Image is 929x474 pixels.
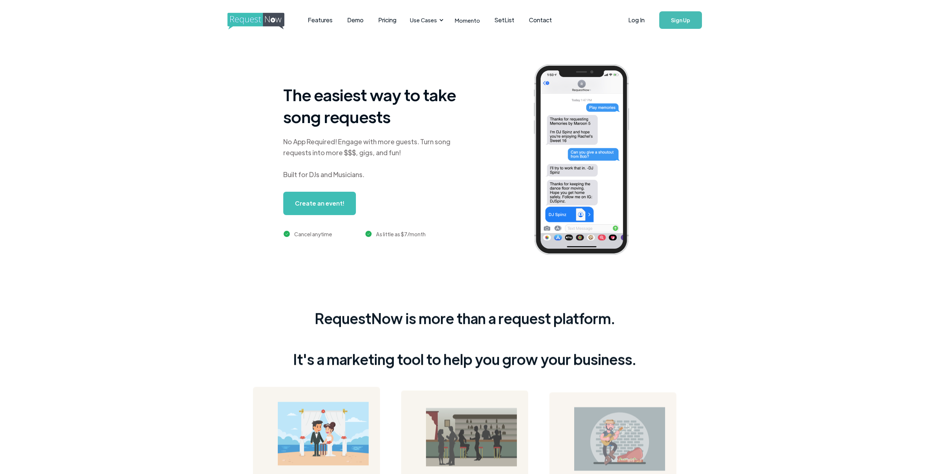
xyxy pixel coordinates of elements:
img: wedding on a beach [278,402,369,466]
a: Pricing [371,9,404,31]
a: Momento [448,9,487,31]
img: green checkmark [365,231,372,237]
img: guitarist [574,407,665,471]
div: RequestNow is more than a request platform. It's a marketing tool to help you grow your business. [293,308,636,369]
div: Cancel anytime [294,230,332,238]
img: green checkmark [284,231,290,237]
img: requestnow logo [227,13,298,30]
div: Use Cases [406,9,446,31]
a: Contact [522,9,559,31]
div: As little as $7/month [376,230,426,238]
h1: The easiest way to take song requests [283,84,466,127]
img: iphone screenshot [525,59,649,263]
a: Create an event! [283,192,356,215]
div: Use Cases [410,16,437,24]
img: bar image [426,408,517,466]
a: Features [300,9,340,31]
a: SetList [487,9,522,31]
a: Demo [340,9,371,31]
div: No App Required! Engage with more guests. Turn song requests into more $$$, gigs, and fun! Built ... [283,136,466,180]
a: Sign Up [659,11,702,29]
a: home [227,13,282,27]
a: Log In [621,7,652,33]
